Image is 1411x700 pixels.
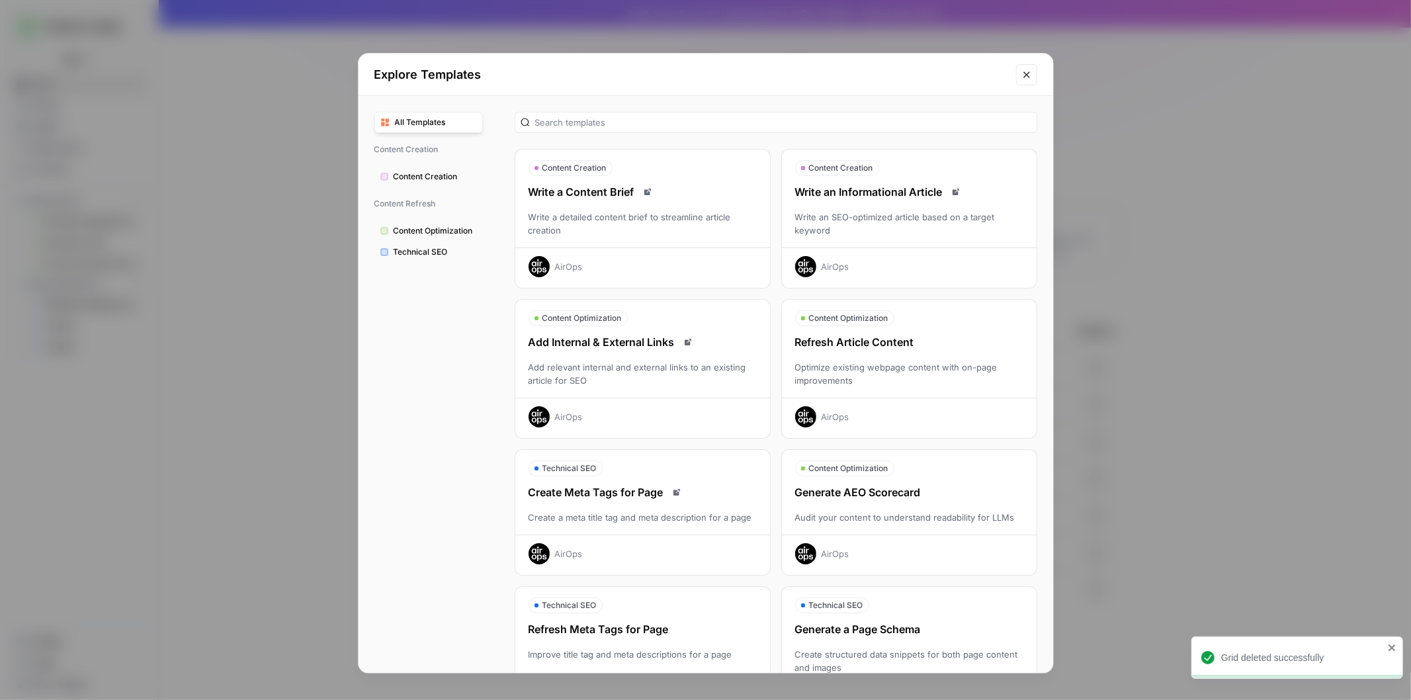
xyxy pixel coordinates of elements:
div: Optimize existing webpage content with on-page improvements [782,361,1037,387]
button: Content CreationWrite a Content BriefRead docsWrite a detailed content brief to streamline articl... [515,149,771,288]
button: Technical SEOCreate Meta Tags for PageRead docsCreate a meta title tag and meta description for a... [515,449,771,576]
span: Content Optimization [809,462,888,474]
div: Create a meta title tag and meta description for a page [515,511,770,524]
button: Content Creation [374,166,483,187]
div: Refresh Article Content [782,334,1037,350]
div: AirOps [555,410,583,423]
span: Content Optimization [394,225,477,237]
div: AirOps [822,260,849,273]
button: Technical SEO [374,241,483,263]
input: Search templates [535,116,1031,129]
div: Audit your content to understand readability for LLMs [782,511,1037,524]
button: Content OptimizationGenerate AEO ScorecardAudit your content to understand readability for LLMsAi... [781,449,1037,576]
span: Content Optimization [809,312,888,324]
div: Write an Informational Article [782,184,1037,200]
span: Content Creation [809,162,873,174]
span: Content Creation [374,138,483,161]
div: Write an SEO-optimized article based on a target keyword [782,210,1037,237]
a: Read docs [948,184,964,200]
button: Content CreationWrite an Informational ArticleRead docsWrite an SEO-optimized article based on a ... [781,149,1037,288]
div: Create structured data snippets for both page content and images [782,648,1037,674]
span: Content Optimization [542,312,622,324]
div: Write a detailed content brief to streamline article creation [515,210,770,237]
button: Content Optimization [374,220,483,241]
span: Content Creation [542,162,607,174]
a: Read docs [669,484,685,500]
div: Add relevant internal and external links to an existing article for SEO [515,361,770,387]
span: All Templates [395,116,477,128]
div: AirOps [555,547,583,560]
div: AirOps [822,410,849,423]
div: Create Meta Tags for Page [515,484,770,500]
div: Add Internal & External Links [515,334,770,350]
a: Read docs [640,184,656,200]
h2: Explore Templates [374,66,1008,84]
span: Content Creation [394,171,477,183]
a: Read docs [680,334,696,350]
button: Content OptimizationRefresh Article ContentOptimize existing webpage content with on-page improve... [781,299,1037,439]
span: Technical SEO [394,246,477,258]
button: close [1388,642,1397,653]
div: Generate a Page Schema [782,621,1037,637]
div: Improve title tag and meta descriptions for a page [515,648,770,674]
span: Technical SEO [809,599,863,611]
div: Grid deleted successfully [1221,651,1384,664]
div: Refresh Meta Tags for Page [515,621,770,637]
div: AirOps [822,547,849,560]
button: Close modal [1016,64,1037,85]
button: All Templates [374,112,483,133]
span: Content Refresh [374,193,483,215]
span: Technical SEO [542,462,597,474]
div: Generate AEO Scorecard [782,484,1037,500]
div: Write a Content Brief [515,184,770,200]
div: AirOps [555,260,583,273]
span: Technical SEO [542,599,597,611]
button: Content OptimizationAdd Internal & External LinksRead docsAdd relevant internal and external link... [515,299,771,439]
